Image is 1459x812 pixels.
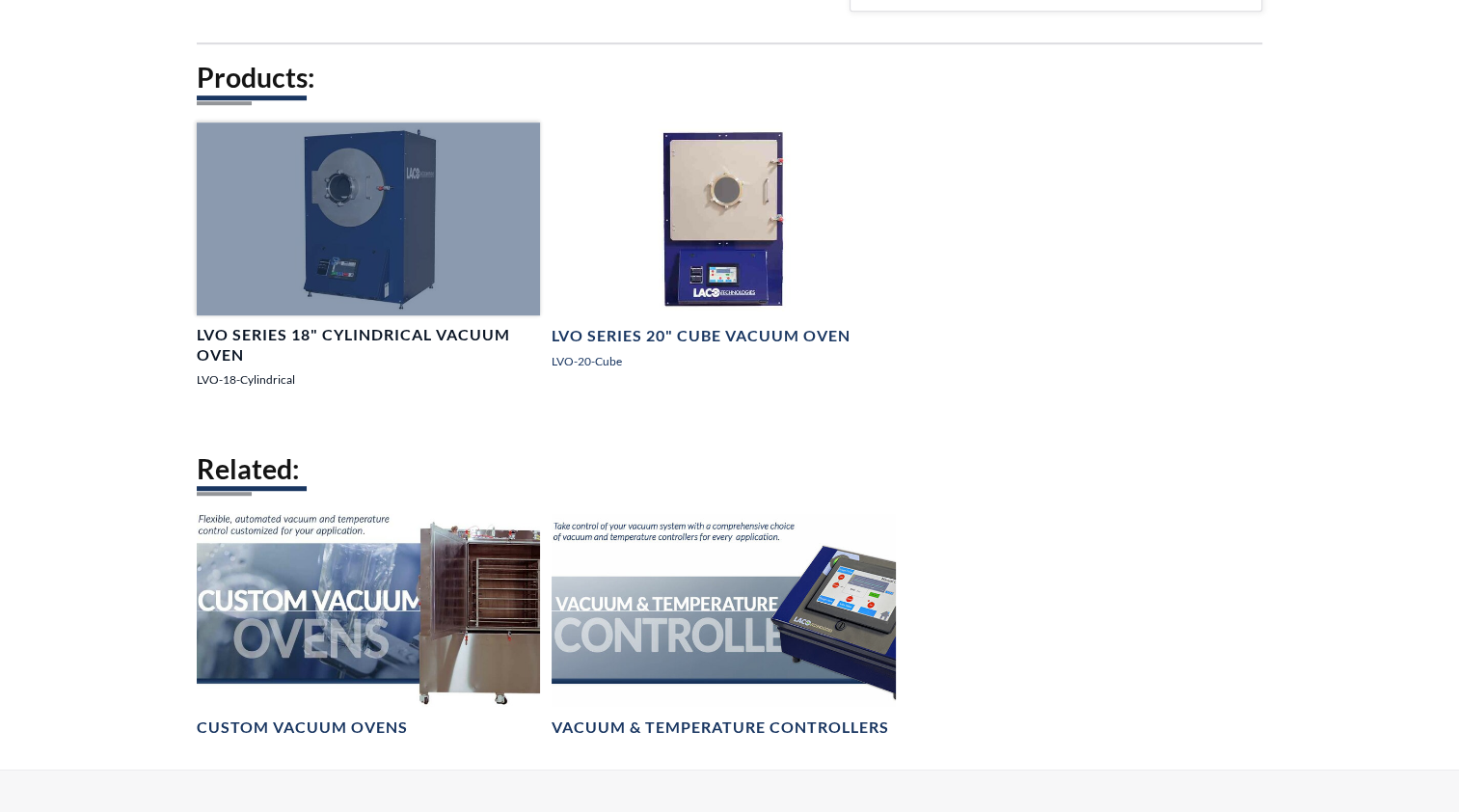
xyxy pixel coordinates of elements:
[197,717,408,738] h4: Custom Vacuum Ovens
[197,122,540,404] a: Vacuum Oven Cylindrical Chamber front angle viewLVO Series 18" Cylindrical Vacuum OvenLVO-18-Cyli...
[552,122,895,385] a: Vacuum Oven Cube Front Aluminum Door, front viewLVO Series 20" Cube Vacuum OvenLVO-20-Cube
[197,451,1262,487] h2: Related:
[197,514,540,738] a: Custom Vacuum Ovens headerCustom Vacuum Ovens
[552,514,895,738] a: Header showing Vacuum & Temp ControllerVacuum & Temperature Controllers
[197,60,1262,95] h2: Products:
[552,717,889,738] h4: Vacuum & Temperature Controllers
[552,352,895,370] p: LVO-20-Cube
[197,325,540,365] h4: LVO Series 18" Cylindrical Vacuum Oven
[552,326,851,346] h4: LVO Series 20" Cube Vacuum Oven
[197,370,540,389] p: LVO-18-Cylindrical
